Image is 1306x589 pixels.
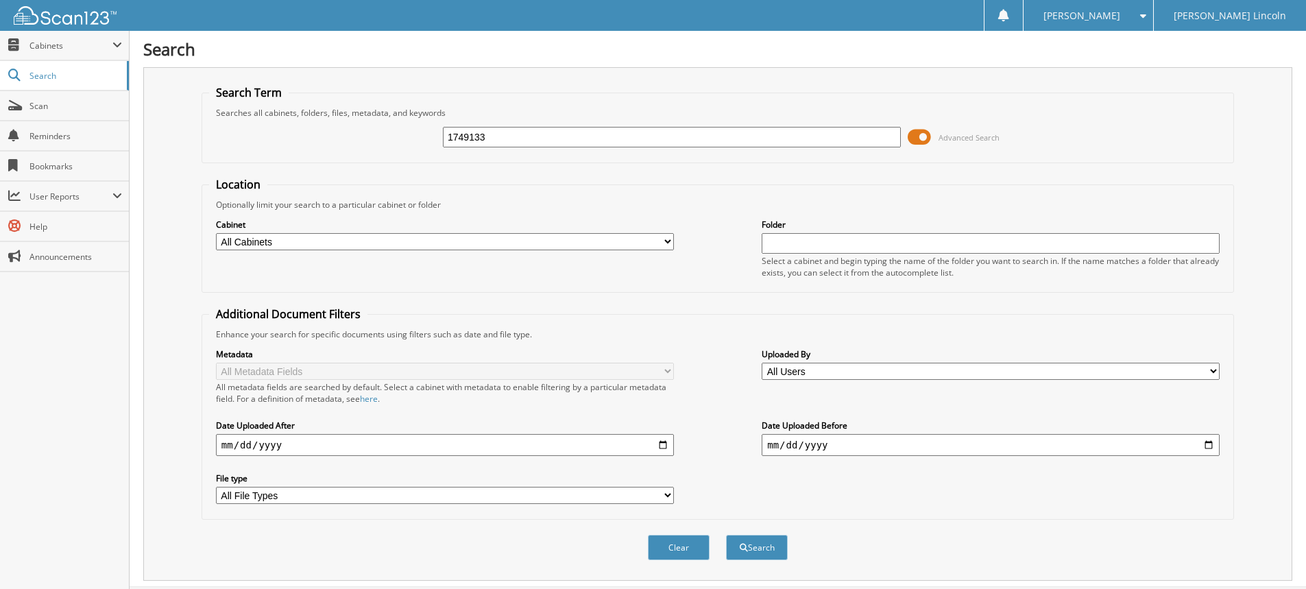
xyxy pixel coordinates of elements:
span: Search [29,70,120,82]
span: Scan [29,100,122,112]
span: Bookmarks [29,160,122,172]
label: Uploaded By [762,348,1220,360]
span: Reminders [29,130,122,142]
input: start [216,434,674,456]
span: [PERSON_NAME] Lincoln [1174,12,1286,20]
legend: Additional Document Filters [209,306,367,322]
label: Metadata [216,348,674,360]
img: scan123-logo-white.svg [14,6,117,25]
div: Enhance your search for specific documents using filters such as date and file type. [209,328,1226,340]
label: Folder [762,219,1220,230]
label: Date Uploaded Before [762,420,1220,431]
label: Cabinet [216,219,674,230]
span: Announcements [29,251,122,263]
legend: Location [209,177,267,192]
label: File type [216,472,674,484]
div: All metadata fields are searched by default. Select a cabinet with metadata to enable filtering b... [216,381,674,405]
input: end [762,434,1220,456]
button: Clear [648,535,710,560]
span: Help [29,221,122,232]
button: Search [726,535,788,560]
div: Select a cabinet and begin typing the name of the folder you want to search in. If the name match... [762,255,1220,278]
div: Searches all cabinets, folders, files, metadata, and keywords [209,107,1226,119]
span: Advanced Search [939,132,1000,143]
a: here [360,393,378,405]
span: [PERSON_NAME] [1043,12,1120,20]
span: Cabinets [29,40,112,51]
div: Optionally limit your search to a particular cabinet or folder [209,199,1226,211]
span: User Reports [29,191,112,202]
h1: Search [143,38,1292,60]
iframe: Chat Widget [1237,523,1306,589]
label: Date Uploaded After [216,420,674,431]
legend: Search Term [209,85,289,100]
